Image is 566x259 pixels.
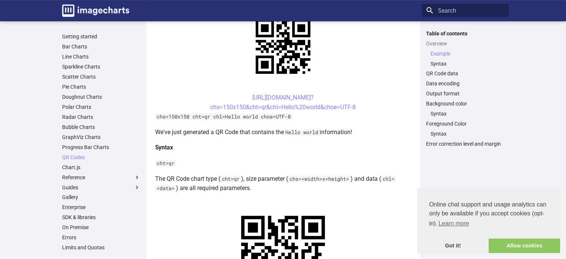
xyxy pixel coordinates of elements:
[426,110,504,117] nav: Background color
[437,218,470,229] a: learn more about cookies
[59,1,132,20] a: Image-Charts documentation
[417,239,489,253] a: dismiss cookie message
[62,4,129,17] img: logo
[422,30,509,37] label: Table of contents
[426,90,504,97] a: Output format
[431,110,504,117] a: Syntax
[62,174,140,181] label: Reference
[422,4,509,17] input: Search
[426,80,504,87] a: Data encoding
[426,120,504,127] a: Foreground Color
[489,239,560,253] a: allow cookies
[62,154,140,161] a: QR Codes
[155,113,292,120] code: chs=150x150 cht=qr chl=Hello world choe=UTF-8
[426,40,504,47] a: Overview
[62,234,140,241] a: Errors
[429,200,548,229] span: Online chat support and usage analytics can only be available if you accept cookies (opt-in).
[431,60,504,67] a: Syntax
[62,83,140,90] a: Pie Charts
[62,124,140,130] a: Bubble Charts
[210,94,356,111] a: [URL][DOMAIN_NAME]?chs=150x150&cht=qr&chl=Hello%20world&choe=UTF-8
[62,43,140,50] a: Bar Charts
[62,184,140,191] label: Guides
[426,130,504,137] nav: Foreground Color
[62,244,140,251] a: Limits and Quotas
[288,176,351,182] code: chs=<width>x<height>
[62,63,140,70] a: Sparkline Charts
[62,94,140,100] a: Doughnut Charts
[426,70,504,77] a: QR Code data
[426,50,504,67] nav: Overview
[62,224,140,231] a: On Premise
[62,33,140,40] a: Getting started
[431,50,504,57] a: Example
[62,164,140,171] a: Chart.js
[62,144,140,151] a: Progress Bar Charts
[62,204,140,211] a: Enterprise
[155,174,411,193] p: The QR Code chart type ( ), size parameter ( ) and data ( ) are all required parameters.
[426,100,504,107] a: Background color
[155,127,411,137] p: We've just generated a QR Code that contains the information!
[62,53,140,60] a: Line Charts
[62,73,140,80] a: Scatter Charts
[220,176,241,182] code: cht=qr
[426,140,504,147] a: Error correction level and margin
[422,30,509,148] nav: Table of contents
[62,114,140,120] a: Radar Charts
[62,214,140,221] a: SDK & libraries
[62,134,140,140] a: GraphViz Charts
[431,130,504,137] a: Syntax
[62,104,140,110] a: Polar Charts
[243,6,323,87] img: chart
[284,129,320,136] code: Hello world
[417,188,560,253] div: cookieconsent
[155,143,411,152] h4: Syntax
[62,194,140,200] a: Gallery
[155,160,176,167] code: cht=qr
